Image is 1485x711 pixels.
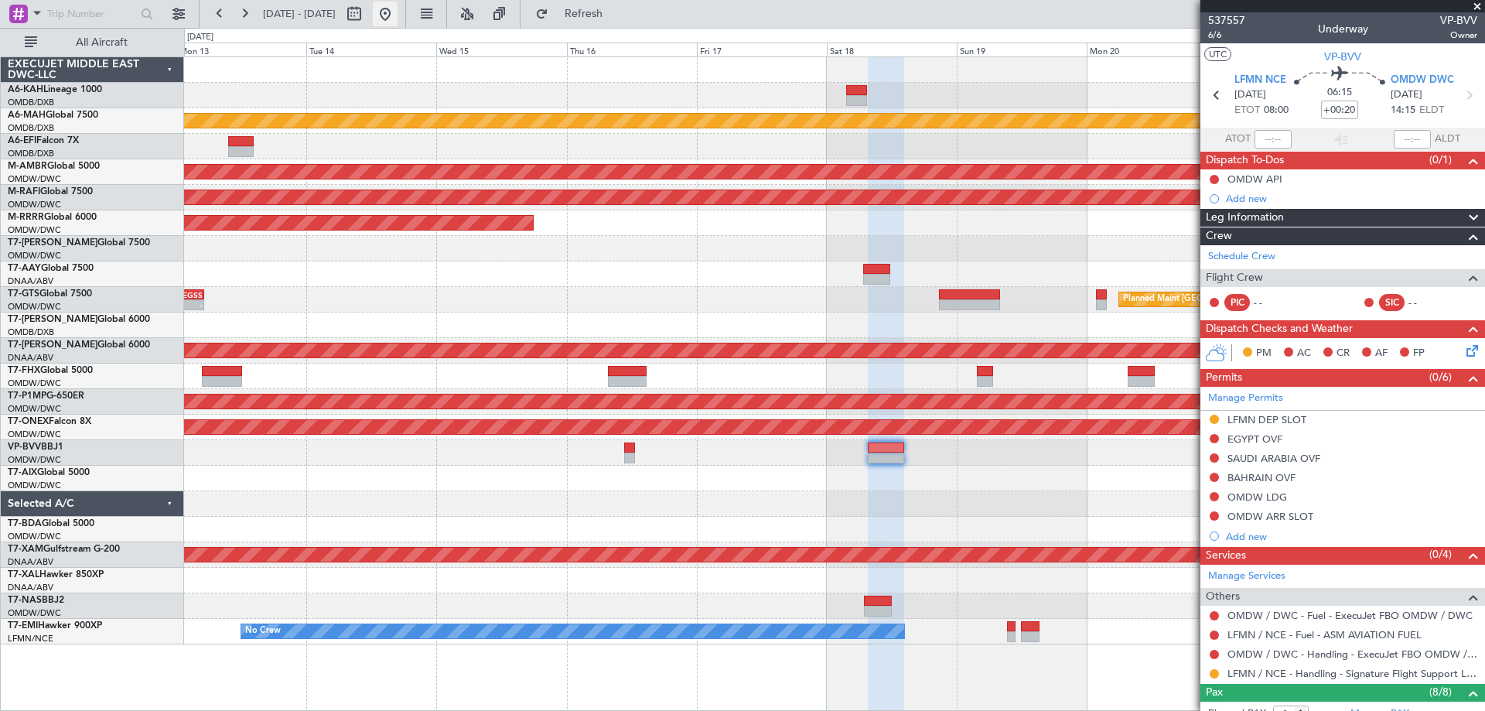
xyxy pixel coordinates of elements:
[17,30,168,55] button: All Aircraft
[957,43,1087,56] div: Sun 19
[8,340,97,350] span: T7-[PERSON_NAME]
[8,238,150,248] a: T7-[PERSON_NAME]Global 7500
[1297,346,1311,361] span: AC
[8,173,61,185] a: OMDW/DWC
[8,264,41,273] span: T7-AAY
[245,620,281,643] div: No Crew
[8,468,90,477] a: T7-AIXGlobal 5000
[1234,87,1266,103] span: [DATE]
[8,391,46,401] span: T7-P1MP
[8,85,43,94] span: A6-KAH
[263,7,336,21] span: [DATE] - [DATE]
[1255,130,1292,149] input: --:--
[8,162,47,171] span: M-AMBR
[8,556,53,568] a: DNAA/ABV
[8,378,61,389] a: OMDW/DWC
[528,2,621,26] button: Refresh
[8,443,41,452] span: VP-BVV
[1224,294,1250,311] div: PIC
[8,97,54,108] a: OMDB/DXB
[1208,29,1245,42] span: 6/6
[1318,21,1368,37] div: Underway
[8,391,84,401] a: T7-P1MPG-650ER
[8,187,93,197] a: M-RAFIGlobal 7500
[1206,588,1240,606] span: Others
[8,468,37,477] span: T7-AIX
[1227,667,1477,680] a: LFMN / NCE - Handling - Signature Flight Support LFMN / NCE
[8,85,102,94] a: A6-KAHLineage 1000
[8,162,100,171] a: M-AMBRGlobal 5000
[1429,152,1452,168] span: (0/1)
[8,289,92,299] a: T7-GTSGlobal 7500
[8,213,44,222] span: M-RRRR
[1391,73,1454,88] span: OMDW DWC
[1225,132,1251,147] span: ATOT
[187,31,213,44] div: [DATE]
[8,340,150,350] a: T7-[PERSON_NAME]Global 6000
[1226,530,1477,543] div: Add new
[1206,547,1246,565] span: Services
[8,136,36,145] span: A6-EFI
[1206,209,1284,227] span: Leg Information
[306,43,436,56] div: Tue 14
[8,480,61,491] a: OMDW/DWC
[8,136,79,145] a: A6-EFIFalcon 7X
[8,519,42,528] span: T7-BDA
[1204,47,1231,61] button: UTC
[8,111,98,120] a: A6-MAHGlobal 7500
[8,519,94,528] a: T7-BDAGlobal 5000
[1208,391,1283,406] a: Manage Permits
[1264,103,1289,118] span: 08:00
[1327,85,1352,101] span: 06:15
[8,250,61,261] a: OMDW/DWC
[1226,192,1477,205] div: Add new
[1429,546,1452,562] span: (0/4)
[1227,609,1473,622] a: OMDW / DWC - Fuel - ExecuJet FBO OMDW / DWC
[8,199,61,210] a: OMDW/DWC
[8,187,40,197] span: M-RAFI
[1234,103,1260,118] span: ETOT
[8,429,61,440] a: OMDW/DWC
[8,224,61,236] a: OMDW/DWC
[1206,227,1232,245] span: Crew
[8,621,38,631] span: T7-EMI
[8,366,40,375] span: T7-FHX
[8,264,94,273] a: T7-AAYGlobal 7500
[8,301,61,313] a: OMDW/DWC
[1227,510,1313,523] div: OMDW ARR SLOT
[176,43,306,56] div: Mon 13
[8,315,97,324] span: T7-[PERSON_NAME]
[8,213,97,222] a: M-RRRRGlobal 6000
[1429,369,1452,385] span: (0/6)
[8,148,54,159] a: OMDB/DXB
[8,417,91,426] a: T7-ONEXFalcon 8X
[47,2,136,26] input: Trip Number
[8,417,49,426] span: T7-ONEX
[1324,49,1361,65] span: VP-BVV
[1087,43,1217,56] div: Mon 20
[1234,73,1286,88] span: LFMN NCE
[1435,132,1460,147] span: ALDT
[8,122,54,134] a: OMDB/DXB
[8,275,53,287] a: DNAA/ABV
[8,443,63,452] a: VP-BVVBBJ1
[1375,346,1388,361] span: AF
[8,289,39,299] span: T7-GTS
[1391,87,1422,103] span: [DATE]
[827,43,957,56] div: Sat 18
[8,545,43,554] span: T7-XAM
[8,582,53,593] a: DNAA/ABV
[1227,432,1282,446] div: EGYPT OVF
[1208,249,1275,265] a: Schedule Crew
[8,111,46,120] span: A6-MAH
[8,596,42,605] span: T7-NAS
[172,290,203,299] div: EGSS
[1206,684,1223,702] span: Pax
[8,545,120,554] a: T7-XAMGulfstream G-200
[1408,296,1443,309] div: - -
[8,315,150,324] a: T7-[PERSON_NAME]Global 6000
[1419,103,1444,118] span: ELDT
[8,570,39,579] span: T7-XAL
[1379,294,1405,311] div: SIC
[8,621,102,631] a: T7-EMIHawker 900XP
